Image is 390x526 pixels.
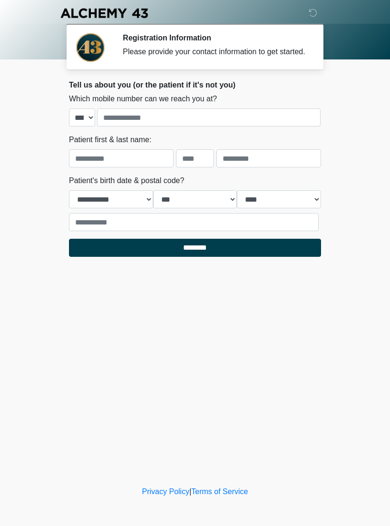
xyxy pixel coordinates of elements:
[123,46,307,58] div: Please provide your contact information to get started.
[69,134,151,146] label: Patient first & last name:
[59,7,149,19] img: Alchemy 43 Logo
[69,93,217,105] label: Which mobile number can we reach you at?
[69,175,184,186] label: Patient's birth date & postal code?
[189,487,191,496] a: |
[142,487,190,496] a: Privacy Policy
[123,33,307,42] h2: Registration Information
[69,80,321,89] h2: Tell us about you (or the patient if it's not you)
[191,487,248,496] a: Terms of Service
[76,33,105,62] img: Agent Avatar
